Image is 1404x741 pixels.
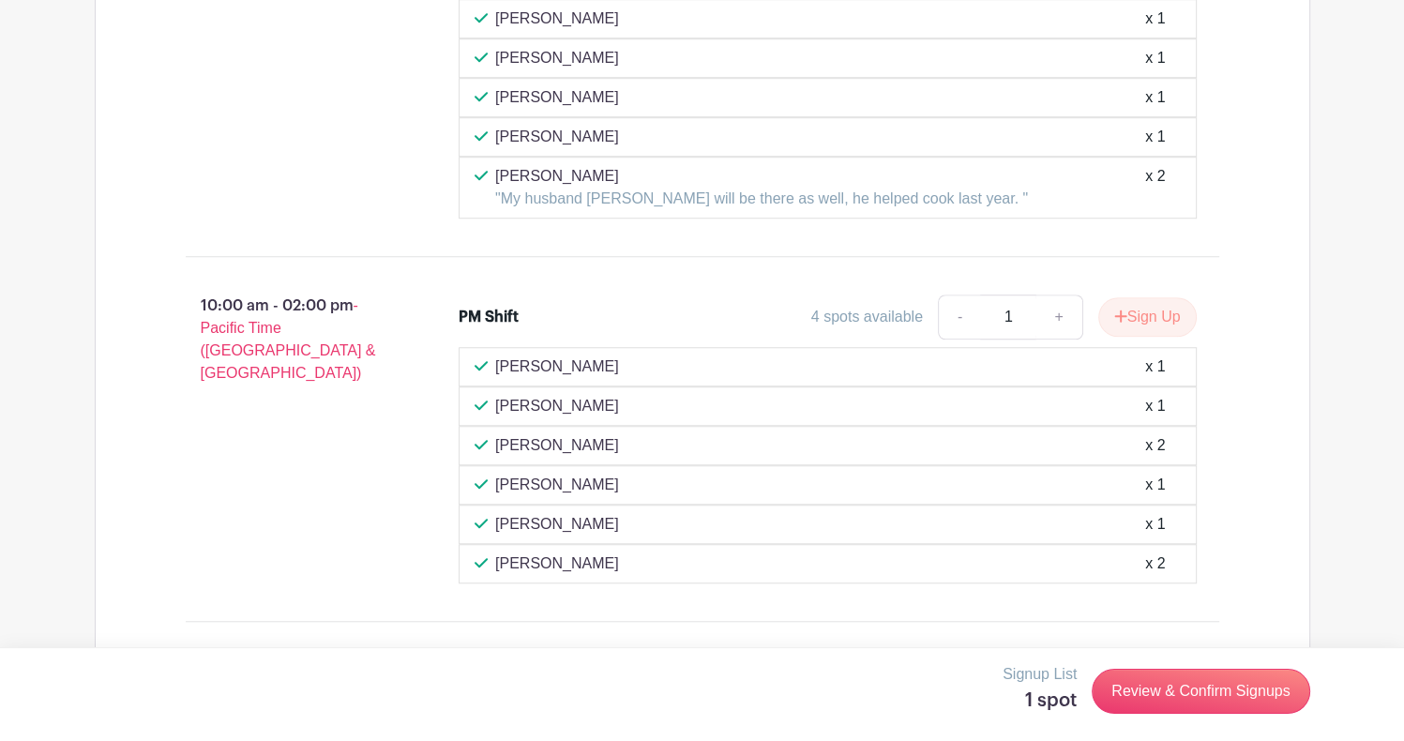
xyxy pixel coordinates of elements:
div: x 1 [1145,513,1165,536]
p: "My husband [PERSON_NAME] will be there as well, he helped cook last year. " [495,188,1028,210]
button: Sign Up [1098,297,1197,337]
p: [PERSON_NAME] [495,395,619,417]
div: x 1 [1145,86,1165,109]
p: [PERSON_NAME] [495,513,619,536]
div: x 1 [1145,355,1165,378]
p: [PERSON_NAME] [495,355,619,378]
p: 10:00 am - 02:00 pm [156,287,430,392]
a: + [1035,295,1082,340]
p: [PERSON_NAME] [495,47,619,69]
div: x 1 [1145,395,1165,417]
p: [PERSON_NAME] [495,165,1028,188]
p: [PERSON_NAME] [495,8,619,30]
span: - Pacific Time ([GEOGRAPHIC_DATA] & [GEOGRAPHIC_DATA]) [201,297,376,381]
div: x 1 [1145,47,1165,69]
div: PM Shift [459,306,519,328]
div: x 1 [1145,126,1165,148]
a: Review & Confirm Signups [1092,669,1309,714]
div: x 1 [1145,474,1165,496]
div: x 2 [1145,165,1165,210]
p: [PERSON_NAME] [495,552,619,575]
p: Signup List [1003,663,1077,686]
div: 4 spots available [811,306,923,328]
p: [PERSON_NAME] [495,474,619,496]
a: - [938,295,981,340]
div: x 2 [1145,434,1165,457]
div: x 1 [1145,8,1165,30]
h5: 1 spot [1003,689,1077,712]
p: [PERSON_NAME] [495,434,619,457]
div: x 2 [1145,552,1165,575]
p: [PERSON_NAME] [495,86,619,109]
p: [PERSON_NAME] [495,126,619,148]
